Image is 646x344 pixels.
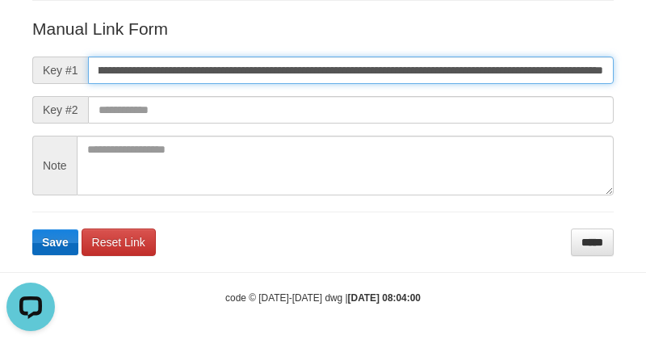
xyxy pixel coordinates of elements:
strong: [DATE] 08:04:00 [348,292,421,304]
span: Key #2 [32,96,88,124]
span: Note [32,136,77,195]
span: Reset Link [92,236,145,249]
button: Open LiveChat chat widget [6,6,55,55]
button: Save [32,229,78,255]
small: code © [DATE]-[DATE] dwg | [225,292,421,304]
span: Key #1 [32,57,88,84]
p: Manual Link Form [32,17,614,40]
span: Save [42,236,69,249]
a: Reset Link [82,229,156,256]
